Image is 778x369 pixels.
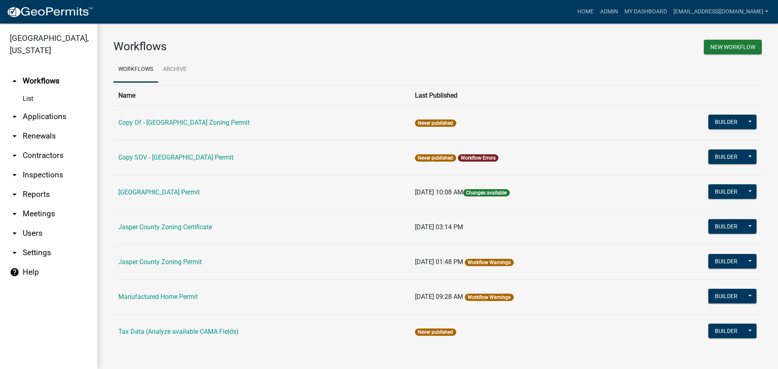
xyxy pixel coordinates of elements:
[10,190,19,199] i: arrow_drop_down
[461,155,496,161] a: Workflow Errors
[118,223,212,231] a: Jasper County Zoning Certificate
[597,4,621,19] a: Admin
[118,119,250,126] a: Copy Of - [GEOGRAPHIC_DATA] Zoning Permit
[708,219,744,234] button: Builder
[415,154,456,162] span: Never published
[670,4,772,19] a: [EMAIL_ADDRESS][DOMAIN_NAME]
[10,76,19,86] i: arrow_drop_up
[415,188,463,196] span: [DATE] 10:08 AM
[10,170,19,180] i: arrow_drop_down
[113,40,432,53] h3: Workflows
[118,154,233,161] a: Copy SOV - [GEOGRAPHIC_DATA] Permit
[10,131,19,141] i: arrow_drop_down
[468,260,511,265] a: Workflow Warnings
[118,258,202,266] a: Jasper County Zoning Permit
[463,189,509,196] span: Changes available
[158,57,191,83] a: Archive
[10,248,19,258] i: arrow_drop_down
[708,254,744,269] button: Builder
[704,40,762,54] button: New Workflow
[621,4,670,19] a: My Dashboard
[10,151,19,160] i: arrow_drop_down
[708,184,744,199] button: Builder
[415,293,463,301] span: [DATE] 09:28 AM
[10,112,19,122] i: arrow_drop_down
[415,223,463,231] span: [DATE] 03:14 PM
[708,324,744,338] button: Builder
[113,85,410,105] th: Name
[118,293,198,301] a: Manufactured Home Permit
[415,258,463,266] span: [DATE] 01:48 PM
[708,115,744,129] button: Builder
[708,289,744,303] button: Builder
[10,228,19,238] i: arrow_drop_down
[10,267,19,277] i: help
[118,328,239,335] a: Tax Data (Analyze available CAMA Fields)
[415,328,456,336] span: Never published
[468,294,511,300] a: Workflow Warnings
[10,209,19,219] i: arrow_drop_down
[574,4,597,19] a: Home
[410,85,638,105] th: Last Published
[113,57,158,83] a: Workflows
[118,188,200,196] a: [GEOGRAPHIC_DATA] Permit
[415,119,456,127] span: Never published
[708,149,744,164] button: Builder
